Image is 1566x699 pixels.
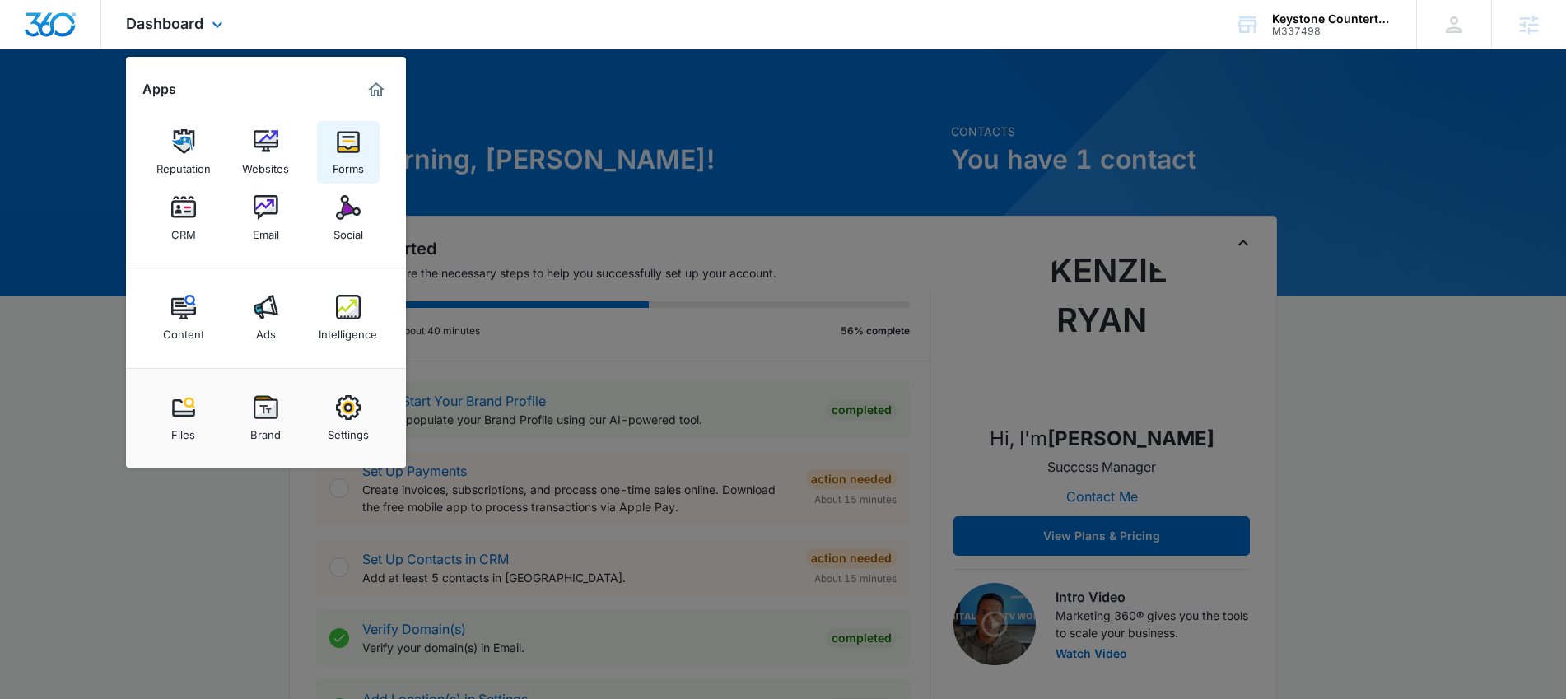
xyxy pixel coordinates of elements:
[256,319,276,341] div: Ads
[152,287,215,349] a: Content
[317,121,380,184] a: Forms
[242,154,289,175] div: Websites
[235,287,297,349] a: Ads
[163,319,204,341] div: Content
[235,187,297,249] a: Email
[328,420,369,441] div: Settings
[1272,26,1392,37] div: account id
[171,220,196,241] div: CRM
[363,77,389,103] a: Marketing 360® Dashboard
[1272,12,1392,26] div: account name
[317,287,380,349] a: Intelligence
[171,420,195,441] div: Files
[317,387,380,450] a: Settings
[317,187,380,249] a: Social
[126,15,203,32] span: Dashboard
[152,121,215,184] a: Reputation
[333,220,363,241] div: Social
[152,187,215,249] a: CRM
[333,154,364,175] div: Forms
[235,121,297,184] a: Websites
[152,387,215,450] a: Files
[319,319,377,341] div: Intelligence
[250,420,281,441] div: Brand
[142,82,176,97] h2: Apps
[156,154,211,175] div: Reputation
[253,220,279,241] div: Email
[235,387,297,450] a: Brand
